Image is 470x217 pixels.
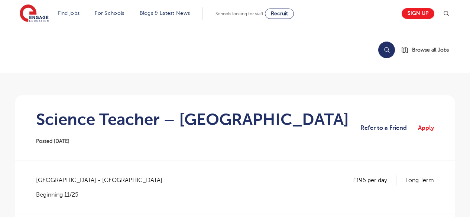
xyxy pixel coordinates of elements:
a: Recruit [265,9,294,19]
p: Long Term [405,175,434,185]
span: Recruit [271,11,288,16]
span: Browse all Jobs [412,46,449,54]
p: £195 per day [353,175,396,185]
a: Browse all Jobs [401,46,455,54]
a: Sign up [402,8,434,19]
p: Beginning 11/25 [36,191,170,199]
h1: Science Teacher – [GEOGRAPHIC_DATA] [36,110,349,129]
img: Engage Education [20,4,49,23]
a: Refer to a Friend [360,123,413,133]
a: Find jobs [58,10,80,16]
span: Posted [DATE] [36,138,69,144]
a: For Schools [95,10,124,16]
a: Apply [418,123,434,133]
a: Blogs & Latest News [140,10,190,16]
span: Schools looking for staff [215,11,263,16]
button: Search [378,42,395,58]
span: [GEOGRAPHIC_DATA] - [GEOGRAPHIC_DATA] [36,175,170,185]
